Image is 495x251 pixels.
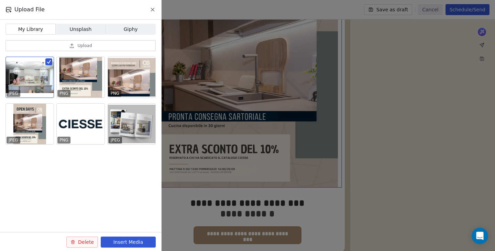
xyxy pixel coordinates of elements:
button: Upload [5,40,156,51]
p: PNG [59,91,68,96]
p: JPEG [111,137,120,143]
button: Insert Media [101,237,156,248]
p: PNG [111,91,120,96]
p: JPEG [9,137,18,143]
span: Upload [77,43,92,48]
div: Open Intercom Messenger [472,228,488,244]
span: Upload File [14,5,45,14]
span: Giphy [124,26,138,33]
button: Delete [66,237,98,248]
p: JPEG [9,91,18,96]
span: Unsplash [70,26,92,33]
p: PNG [59,137,68,143]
